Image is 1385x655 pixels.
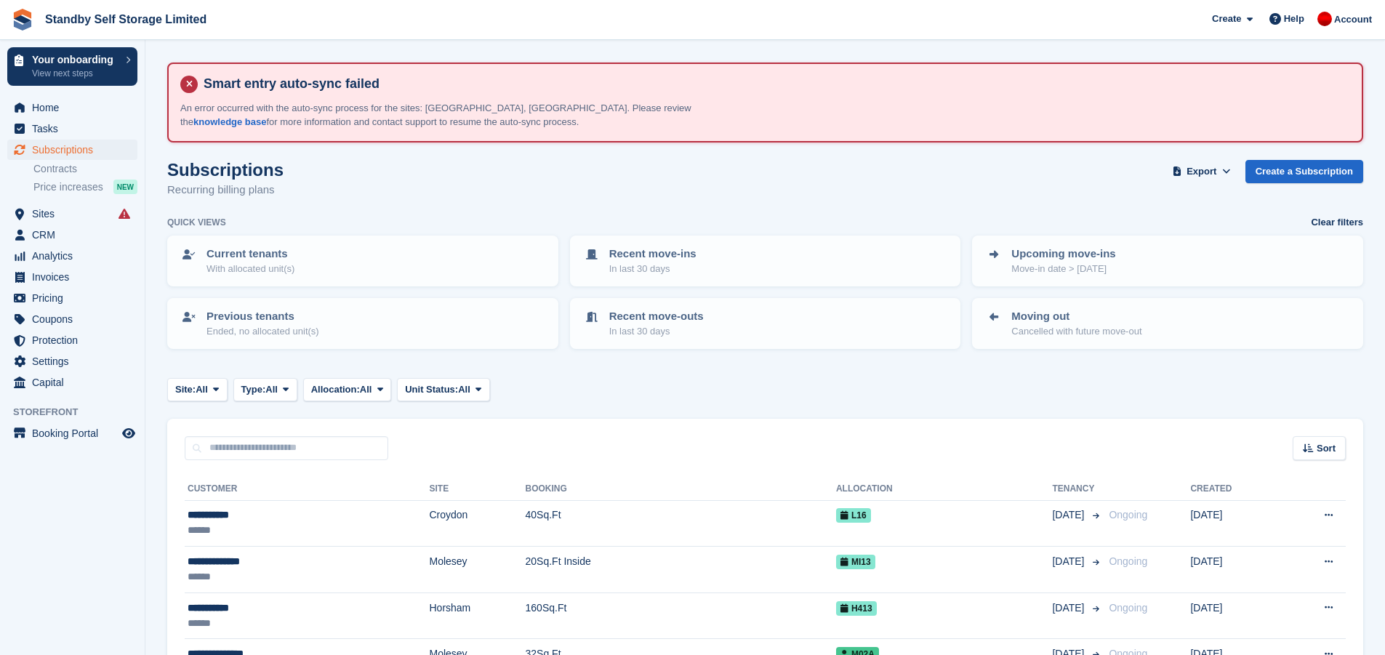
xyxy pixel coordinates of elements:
[206,262,294,276] p: With allocated unit(s)
[113,180,137,194] div: NEW
[836,508,871,523] span: L16
[429,547,525,593] td: Molesey
[405,382,458,397] span: Unit Status:
[1052,600,1087,616] span: [DATE]
[7,118,137,139] a: menu
[32,330,119,350] span: Protection
[33,179,137,195] a: Price increases NEW
[7,330,137,350] a: menu
[167,378,228,402] button: Site: All
[7,351,137,371] a: menu
[360,382,372,397] span: All
[571,237,960,285] a: Recent move-ins In last 30 days
[32,204,119,224] span: Sites
[32,246,119,266] span: Analytics
[1190,592,1280,639] td: [DATE]
[1190,547,1280,593] td: [DATE]
[1109,509,1147,521] span: Ongoing
[1011,324,1141,339] p: Cancelled with future move-out
[1245,160,1363,184] a: Create a Subscription
[241,382,266,397] span: Type:
[7,372,137,393] a: menu
[1317,441,1336,456] span: Sort
[1317,12,1332,26] img: Aaron Winter
[458,382,470,397] span: All
[39,7,212,31] a: Standby Self Storage Limited
[7,204,137,224] a: menu
[119,208,130,220] i: Smart entry sync failures have occurred
[167,216,226,229] h6: Quick views
[32,372,119,393] span: Capital
[120,425,137,442] a: Preview store
[167,182,284,198] p: Recurring billing plans
[303,378,392,402] button: Allocation: All
[7,288,137,308] a: menu
[7,309,137,329] a: menu
[185,478,429,501] th: Customer
[169,300,557,347] a: Previous tenants Ended, no allocated unit(s)
[32,288,119,308] span: Pricing
[32,97,119,118] span: Home
[33,180,103,194] span: Price increases
[7,97,137,118] a: menu
[13,405,145,419] span: Storefront
[196,382,208,397] span: All
[206,308,319,325] p: Previous tenants
[609,262,696,276] p: In last 30 days
[836,478,1052,501] th: Allocation
[7,140,137,160] a: menu
[33,162,137,176] a: Contracts
[7,47,137,86] a: Your onboarding View next steps
[526,500,836,547] td: 40Sq.Ft
[32,267,119,287] span: Invoices
[1052,507,1087,523] span: [DATE]
[32,423,119,443] span: Booking Portal
[206,324,319,339] p: Ended, no allocated unit(s)
[429,478,525,501] th: Site
[397,378,489,402] button: Unit Status: All
[1052,554,1087,569] span: [DATE]
[526,547,836,593] td: 20Sq.Ft Inside
[1011,262,1115,276] p: Move-in date > [DATE]
[1011,308,1141,325] p: Moving out
[32,67,119,80] p: View next steps
[609,246,696,262] p: Recent move-ins
[32,225,119,245] span: CRM
[973,237,1362,285] a: Upcoming move-ins Move-in date > [DATE]
[526,478,836,501] th: Booking
[973,300,1362,347] a: Moving out Cancelled with future move-out
[7,246,137,266] a: menu
[233,378,297,402] button: Type: All
[1284,12,1304,26] span: Help
[836,601,877,616] span: H413
[1109,602,1147,614] span: Ongoing
[429,592,525,639] td: Horsham
[169,237,557,285] a: Current tenants With allocated unit(s)
[206,246,294,262] p: Current tenants
[198,76,1350,92] h4: Smart entry auto-sync failed
[526,592,836,639] td: 160Sq.Ft
[609,324,704,339] p: In last 30 days
[7,225,137,245] a: menu
[1109,555,1147,567] span: Ongoing
[1334,12,1372,27] span: Account
[7,267,137,287] a: menu
[32,309,119,329] span: Coupons
[32,55,119,65] p: Your onboarding
[429,500,525,547] td: Croydon
[193,116,266,127] a: knowledge base
[1187,164,1216,179] span: Export
[311,382,360,397] span: Allocation:
[32,351,119,371] span: Settings
[12,9,33,31] img: stora-icon-8386f47178a22dfd0bd8f6a31ec36ba5ce8667c1dd55bd0f319d3a0aa187defe.svg
[1170,160,1234,184] button: Export
[1011,246,1115,262] p: Upcoming move-ins
[1311,215,1363,230] a: Clear filters
[265,382,278,397] span: All
[571,300,960,347] a: Recent move-outs In last 30 days
[167,160,284,180] h1: Subscriptions
[175,382,196,397] span: Site:
[32,118,119,139] span: Tasks
[180,101,726,129] p: An error occurred with the auto-sync process for the sites: [GEOGRAPHIC_DATA], [GEOGRAPHIC_DATA]....
[1190,478,1280,501] th: Created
